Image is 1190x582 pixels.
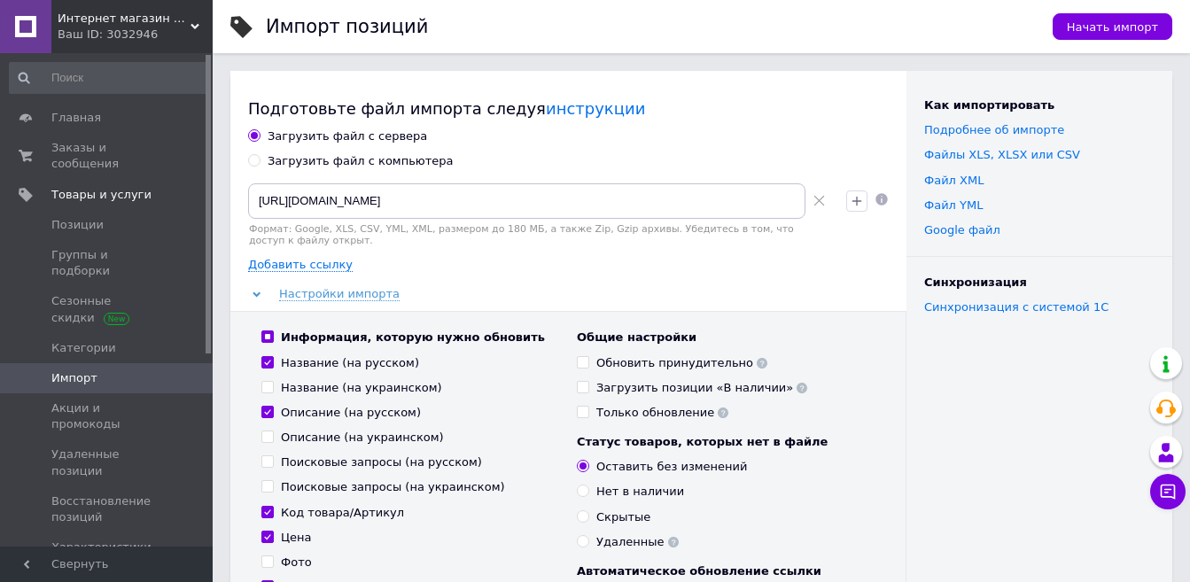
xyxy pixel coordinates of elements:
span: Начать импорт [1067,20,1158,34]
div: Подготовьте файл импорта следуя [248,97,889,120]
div: Название (на русском) [281,355,419,371]
input: Укажите ссылку [248,183,805,219]
span: Добавить ссылку [248,258,353,272]
div: Поисковые запросы (на украинском) [281,479,505,495]
span: Акции и промокоды [51,400,164,432]
a: Подробнее об импорте [924,123,1064,136]
div: Обновить принудительно [596,355,767,371]
div: Загрузить файл с компьютера [268,153,454,169]
div: Формат: Google, XLS, CSV, YML, XML, размером до 180 МБ, а также Zip, Gzip архивы. Убедитесь в том... [248,223,832,246]
a: Файл YML [924,198,983,212]
a: Google файл [924,223,1000,237]
div: Код товара/Артикул [281,505,404,521]
input: Поиск [9,62,209,94]
div: Автоматическое обновление ссылки [577,563,875,579]
div: Описание (на украинском) [281,430,444,446]
span: Категории [51,340,116,356]
span: Характеристики [51,539,152,555]
div: Название (на украинском) [281,380,442,396]
button: Начать импорт [1053,13,1172,40]
div: Информация, которую нужно обновить [281,330,545,345]
span: Главная [51,110,101,126]
h1: Импорт позиций [266,16,428,37]
div: Статус товаров, которых нет в файле [577,434,875,450]
span: Товары и услуги [51,187,152,203]
button: Чат с покупателем [1150,474,1186,509]
div: Загрузить файл с сервера [268,128,427,144]
span: Восстановление позиций [51,493,164,525]
div: Синхронизация [924,275,1155,291]
div: Нет в наличии [596,484,684,500]
span: Позиции [51,217,104,233]
div: Скрытые [596,509,650,525]
a: Синхронизация с системой 1С [924,300,1108,314]
div: Поисковые запросы (на русском) [281,454,482,470]
div: Удаленные [596,534,679,550]
a: Файлы ХLS, XLSX или CSV [924,148,1080,161]
div: Общие настройки [577,330,875,345]
div: Ваш ID: 3032946 [58,27,213,43]
span: Группы и подборки [51,247,164,279]
div: Как импортировать [924,97,1155,113]
a: инструкции [546,99,645,118]
span: Удаленные позиции [51,446,164,478]
div: Цена [281,530,312,546]
span: Интернет магазин Канцкапитал [58,11,191,27]
div: Только обновление [596,405,728,421]
div: Загрузить позиции «В наличии» [596,380,807,396]
span: Импорт [51,370,97,386]
span: Сезонные скидки [51,293,164,325]
div: Оставить без изменений [596,459,748,475]
span: Настройки импорта [279,287,400,301]
span: Заказы и сообщения [51,140,164,172]
div: Описание (на русском) [281,405,421,421]
div: Фото [281,555,312,570]
a: Файл XML [924,174,984,187]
